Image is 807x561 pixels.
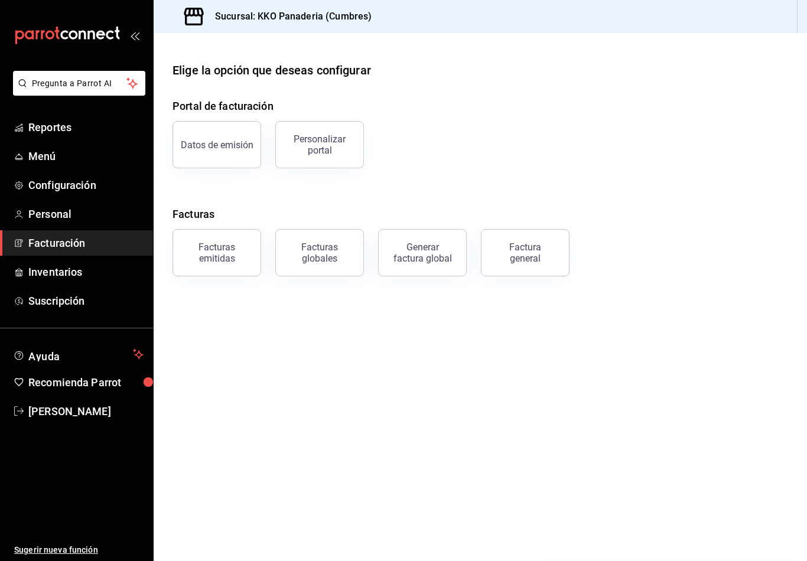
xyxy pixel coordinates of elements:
[28,293,144,309] span: Suscripción
[173,206,788,222] h4: Facturas
[8,86,145,98] a: Pregunta a Parrot AI
[28,374,144,390] span: Recomienda Parrot
[393,242,452,264] div: Generar factura global
[28,403,144,419] span: [PERSON_NAME]
[13,71,145,96] button: Pregunta a Parrot AI
[28,206,144,222] span: Personal
[180,242,253,264] div: Facturas emitidas
[28,119,144,135] span: Reportes
[283,133,356,156] div: Personalizar portal
[173,229,261,276] button: Facturas emitidas
[32,77,127,90] span: Pregunta a Parrot AI
[28,235,144,251] span: Facturación
[496,242,555,264] div: Factura general
[481,229,570,276] button: Factura general
[206,9,372,24] h3: Sucursal: KKO Panaderia (Cumbres)
[275,121,364,168] button: Personalizar portal
[378,229,467,276] button: Generar factura global
[130,31,139,40] button: open_drawer_menu
[181,139,253,151] div: Datos de emisión
[28,264,144,280] span: Inventarios
[28,177,144,193] span: Configuración
[173,98,788,114] h4: Portal de facturación
[28,347,128,361] span: Ayuda
[173,61,371,79] div: Elige la opción que deseas configurar
[283,242,356,264] div: Facturas globales
[173,121,261,168] button: Datos de emisión
[14,544,144,556] span: Sugerir nueva función
[275,229,364,276] button: Facturas globales
[28,148,144,164] span: Menú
